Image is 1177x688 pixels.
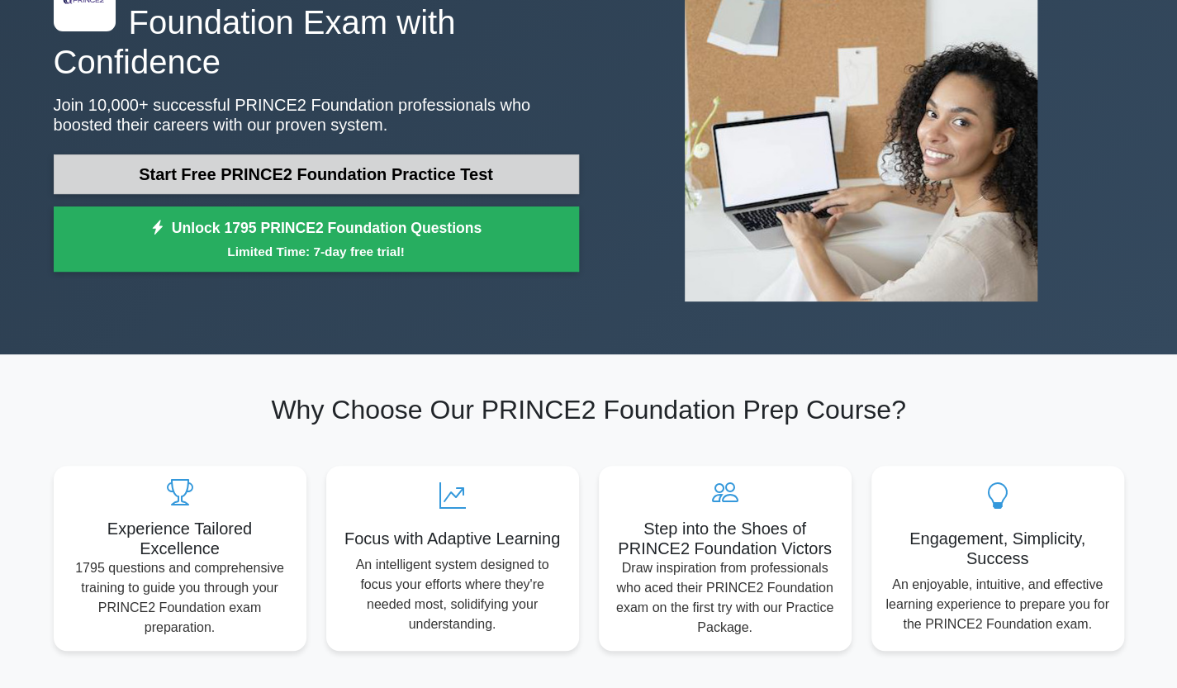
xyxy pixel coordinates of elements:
p: An intelligent system designed to focus your efforts where they're needed most, solidifying your ... [339,555,566,634]
a: Start Free PRINCE2 Foundation Practice Test [54,154,579,194]
h5: Engagement, Simplicity, Success [885,529,1111,568]
p: An enjoyable, intuitive, and effective learning experience to prepare you for the PRINCE2 Foundat... [885,575,1111,634]
h5: Focus with Adaptive Learning [339,529,566,548]
small: Limited Time: 7-day free trial! [74,242,558,261]
p: Join 10,000+ successful PRINCE2 Foundation professionals who boosted their careers with our prove... [54,95,579,135]
a: Unlock 1795 PRINCE2 Foundation QuestionsLimited Time: 7-day free trial! [54,206,579,273]
h5: Experience Tailored Excellence [67,519,293,558]
h2: Why Choose Our PRINCE2 Foundation Prep Course? [54,394,1124,425]
p: 1795 questions and comprehensive training to guide you through your PRINCE2 Foundation exam prepa... [67,558,293,638]
p: Draw inspiration from professionals who aced their PRINCE2 Foundation exam on the first try with ... [612,558,838,638]
h5: Step into the Shoes of PRINCE2 Foundation Victors [612,519,838,558]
